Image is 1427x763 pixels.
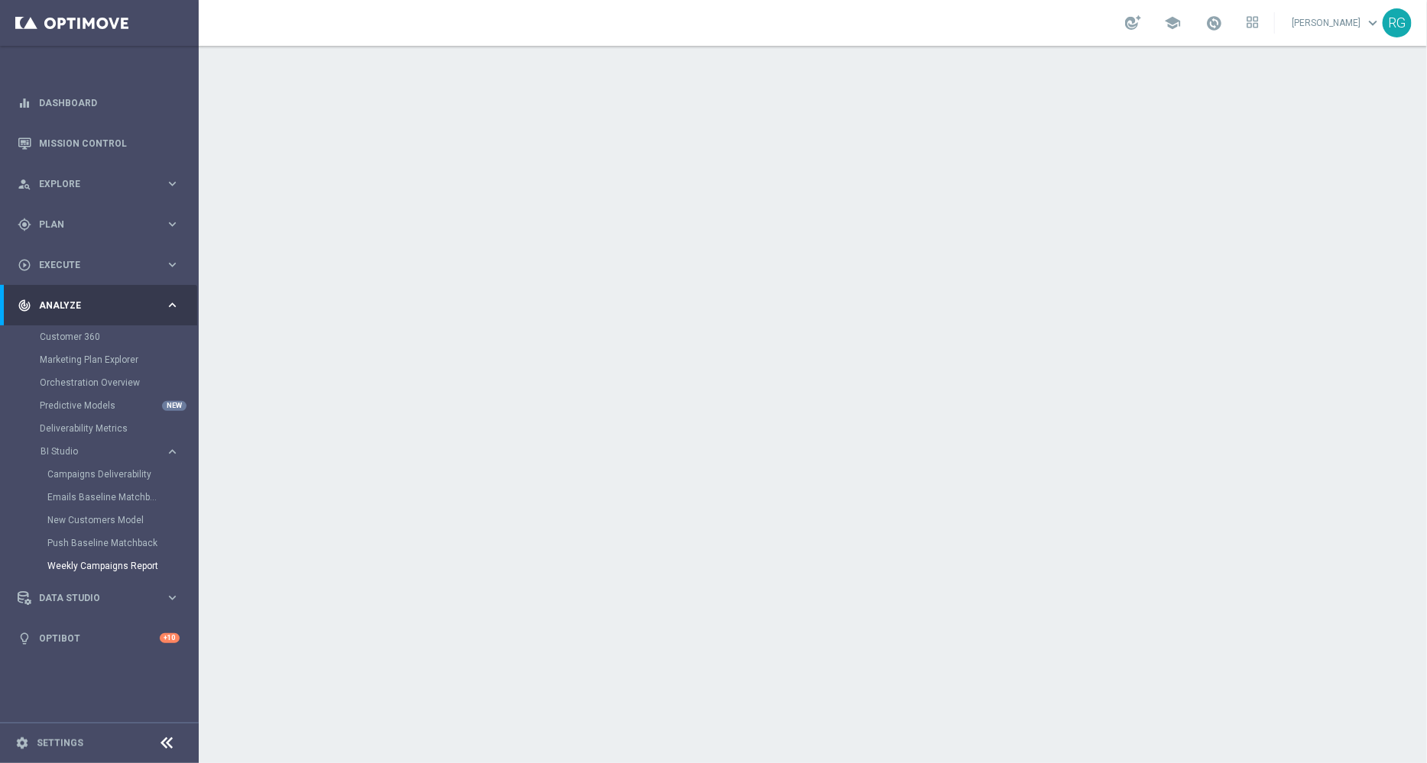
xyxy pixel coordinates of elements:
i: play_circle_outline [18,258,31,272]
a: Campaigns Deliverability [47,468,159,480]
div: Dashboard [18,82,180,123]
button: person_search Explore keyboard_arrow_right [17,178,180,190]
span: Execute [39,260,165,270]
a: Mission Control [39,123,180,163]
div: New Customers Model [47,509,197,532]
div: Mission Control [18,123,180,163]
i: keyboard_arrow_right [165,298,180,312]
div: Weekly Campaigns Report [47,554,197,577]
span: Analyze [39,301,165,310]
button: BI Studio keyboard_arrow_right [40,445,180,457]
i: keyboard_arrow_right [165,257,180,272]
div: Emails Baseline Matchback [47,486,197,509]
button: Data Studio keyboard_arrow_right [17,592,180,604]
a: Emails Baseline Matchback [47,491,159,503]
div: NEW [162,401,186,411]
i: lightbulb [18,632,31,645]
a: Marketing Plan Explorer [40,354,159,366]
div: Push Baseline Matchback [47,532,197,554]
div: Orchestration Overview [40,371,197,394]
a: Predictive Models [40,399,159,412]
i: settings [15,736,29,750]
i: track_changes [18,299,31,312]
a: Optibot [39,618,160,658]
div: Deliverability Metrics [40,417,197,440]
button: track_changes Analyze keyboard_arrow_right [17,299,180,312]
div: Marketing Plan Explorer [40,348,197,371]
div: Campaigns Deliverability [47,463,197,486]
div: +10 [160,633,180,643]
div: Explore [18,177,165,191]
div: RG [1383,8,1412,37]
a: Dashboard [39,82,180,123]
i: keyboard_arrow_right [165,445,180,459]
div: Execute [18,258,165,272]
button: lightbulb Optibot +10 [17,632,180,645]
i: keyboard_arrow_right [165,217,180,231]
span: school [1164,15,1181,31]
span: keyboard_arrow_down [1364,15,1381,31]
a: Deliverability Metrics [40,422,159,435]
div: Optibot [18,618,180,658]
i: keyboard_arrow_right [165,590,180,605]
a: New Customers Model [47,514,159,526]
i: keyboard_arrow_right [165,176,180,191]
a: Push Baseline Matchback [47,537,159,549]
span: Plan [39,220,165,229]
div: BI Studio [40,440,197,577]
div: Plan [18,218,165,231]
div: Data Studio [18,591,165,605]
div: BI Studio [41,447,165,456]
span: BI Studio [41,447,150,456]
button: equalizer Dashboard [17,97,180,109]
button: gps_fixed Plan keyboard_arrow_right [17,218,180,231]
button: play_circle_outline Execute keyboard_arrow_right [17,259,180,271]
a: Orchestration Overview [40,377,159,389]
span: Explore [39,179,165,189]
i: equalizer [18,96,31,110]
a: [PERSON_NAME]keyboard_arrow_down [1290,11,1383,34]
button: Mission Control [17,137,180,150]
a: Weekly Campaigns Report [47,560,159,572]
div: Analyze [18,299,165,312]
a: Settings [37,739,83,748]
div: Customer 360 [40,325,197,348]
span: Data Studio [39,593,165,603]
i: person_search [18,177,31,191]
a: Customer 360 [40,331,159,343]
div: Predictive Models [40,394,197,417]
i: gps_fixed [18,218,31,231]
